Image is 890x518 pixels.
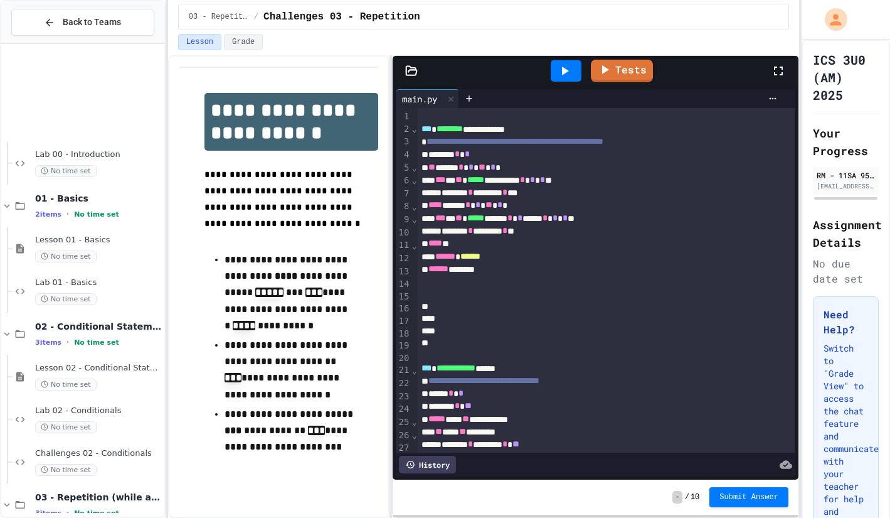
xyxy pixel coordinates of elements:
span: 01 - Basics [35,193,162,204]
span: Lesson 02 - Conditional Statements (if) [35,363,162,374]
button: Submit Answer [709,487,788,507]
span: • [66,508,69,518]
span: Challenges 02 - Conditionals [35,448,162,459]
div: 5 [396,162,411,175]
div: 27 [396,442,411,455]
div: 14 [396,278,411,291]
div: 10 [396,227,411,240]
div: 9 [396,213,411,227]
span: Fold line [411,202,417,212]
span: Back to Teams [63,16,121,29]
div: 8 [396,200,411,213]
div: 24 [396,403,411,416]
div: 7 [396,188,411,201]
span: • [66,209,69,219]
span: No time set [35,293,97,305]
span: No time set [35,464,97,476]
div: 25 [396,416,411,429]
div: 13 [396,266,411,279]
span: Fold line [411,240,417,251]
div: main.py [396,89,459,108]
span: 3 items [35,509,61,517]
span: Challenges 03 - Repetition [263,9,420,24]
h2: Your Progress [813,124,879,159]
div: RM - 11SA 954730 [PERSON_NAME] SS [817,170,875,181]
span: - [672,491,682,504]
span: 2 items [35,210,61,219]
div: 20 [396,352,411,365]
a: Tests [591,60,653,82]
div: History [399,456,456,473]
span: Fold line [411,214,417,224]
span: No time set [74,338,119,347]
span: No time set [35,379,97,391]
span: No time set [35,165,97,177]
span: / [254,12,258,22]
span: 10 [691,492,699,502]
div: 15 [396,291,411,303]
div: 12 [396,252,411,266]
div: 26 [396,429,411,443]
div: 4 [396,149,411,162]
span: Fold line [411,163,417,173]
div: 23 [396,391,411,404]
h3: Need Help? [824,307,868,337]
div: 18 [396,328,411,340]
span: Fold line [411,417,417,427]
span: Fold line [411,175,417,185]
span: 03 - Repetition (while and for) [35,492,162,503]
button: Lesson [178,34,221,50]
span: No time set [35,421,97,433]
span: 3 items [35,338,61,347]
h1: ICS 3U0 (AM) 2025 [813,51,879,104]
span: 02 - Conditional Statements (if) [35,321,162,332]
span: / [685,492,689,502]
span: • [66,337,69,347]
button: Back to Teams [11,9,154,36]
div: 1 [396,111,411,123]
button: Grade [224,34,263,50]
div: 2 [396,123,411,136]
div: 19 [396,340,411,352]
span: Fold line [411,124,417,134]
div: 11 [396,239,411,252]
span: Submit Answer [719,492,778,502]
div: 21 [396,364,411,377]
div: 6 [396,175,411,188]
h2: Assignment Details [813,216,879,251]
span: Lesson 01 - Basics [35,235,162,246]
span: Lab 02 - Conditionals [35,406,162,416]
div: My Account [812,5,850,34]
span: No time set [74,509,119,517]
div: 3 [396,136,411,149]
span: No time set [35,251,97,262]
span: Fold line [411,365,417,375]
div: 16 [396,303,411,315]
span: No time set [74,210,119,219]
span: Lab 00 - Introduction [35,149,162,160]
div: [EMAIL_ADDRESS][DOMAIN_NAME] [817,181,875,191]
span: 03 - Repetition (while and for) [189,12,249,22]
div: 17 [396,315,411,328]
span: Fold line [411,430,417,440]
div: No due date set [813,256,879,286]
div: main.py [396,92,443,105]
div: 22 [396,377,411,391]
span: Lab 01 - Basics [35,278,162,288]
